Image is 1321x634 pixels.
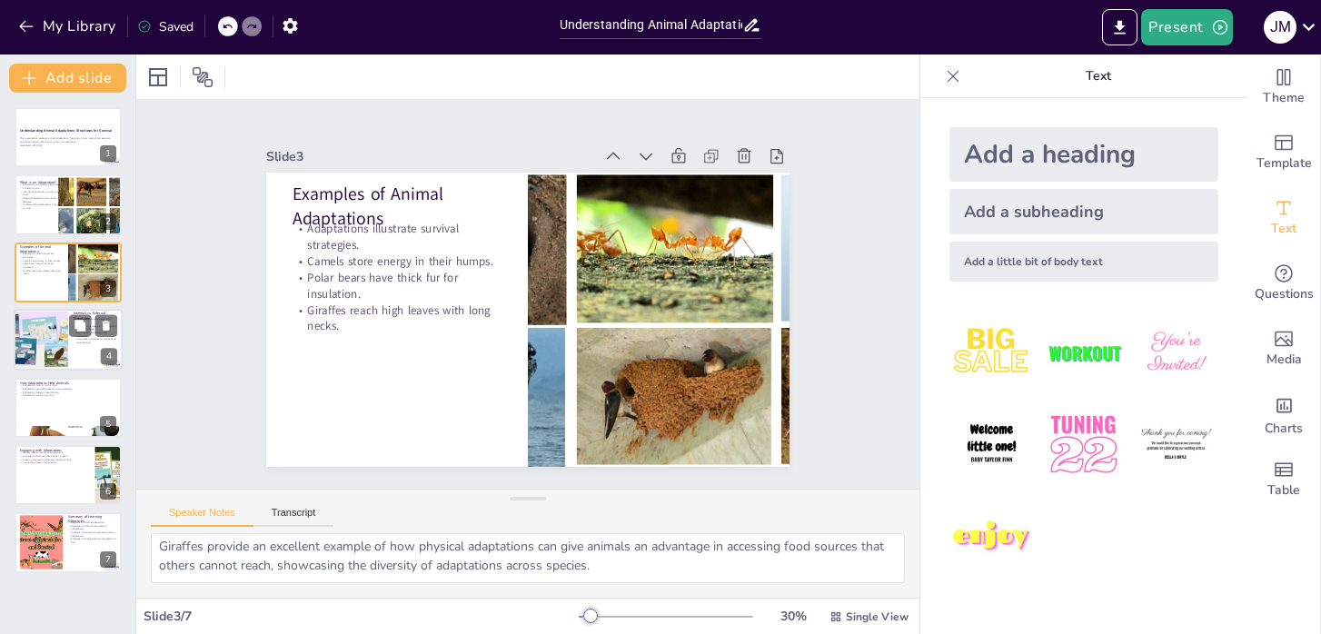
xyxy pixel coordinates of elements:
div: 7 [15,512,122,572]
button: Add slide [9,64,126,93]
button: Export to PowerPoint [1102,9,1137,45]
div: Add a table [1247,447,1320,512]
div: Add a heading [949,127,1218,182]
div: Add charts and graphs [1247,381,1320,447]
span: Template [1256,154,1312,173]
p: Students will construct arguments about adaptations. [68,531,116,538]
div: 6 [100,483,116,500]
div: 1 [15,107,122,167]
img: 2.jpeg [1041,311,1126,395]
div: 3 [15,243,122,302]
img: 4.jpeg [949,402,1034,487]
p: Giraffes reach high leaves with long necks. [20,269,63,275]
span: Media [1266,350,1302,370]
p: Students will define adaptation. [68,521,116,525]
p: Adaptations support reproduction. [20,391,116,394]
span: Single View [846,609,909,624]
p: This presentation explores animal adaptations, focusing on how internal and external structures h... [20,137,116,144]
span: Theme [1263,88,1305,108]
p: Connecting theory with practice. [20,461,90,465]
button: Speaker Notes [151,507,253,527]
span: Position [192,66,214,88]
div: J M [1264,11,1296,44]
span: Table [1267,480,1300,500]
p: Adaptations are features that help animals survive. [20,183,63,189]
p: Students will identify examples of adaptations. [68,524,116,530]
button: Duplicate Slide [69,315,91,337]
span: Text [1271,219,1296,239]
p: Polar bears have thick fur for insulation. [293,245,504,300]
span: Questions [1255,284,1314,304]
button: Delete Slide [95,315,117,337]
p: What is an Adaptation? [20,179,63,184]
p: Camels store energy in their humps. [296,229,506,267]
p: Adaptations illustrate survival strategies. [20,253,63,259]
img: 6.jpeg [1134,402,1218,487]
div: Slide 3 / 7 [144,608,579,625]
img: 7.jpeg [949,495,1034,580]
p: How Adaptations Help Animals [20,380,116,385]
p: Internal vs. External Structures [74,312,117,322]
div: 1 [100,145,116,162]
div: 6 [15,445,122,505]
p: Examples of Animal Adaptations [20,244,63,254]
div: 2 [100,213,116,230]
p: Adaptations illustrate survival strategies. [298,196,510,251]
button: Present [1141,9,1232,45]
img: 3.jpeg [1134,311,1218,395]
p: External adaptations are visible features. [20,196,63,203]
p: Gallery walk promotes active learning. [20,451,90,455]
button: J M [1264,9,1296,45]
div: Change the overall theme [1247,54,1320,120]
textarea: Understanding specific adaptations helps students see the direct relationship between an animal's... [151,533,905,583]
div: Add a little bit of body text [949,242,1218,282]
strong: Understanding Animal Adaptations: Structures for Survival [20,129,112,134]
div: Get real-time input from your audience [1247,251,1320,316]
p: Students will discuss observations in pairs. [20,454,90,458]
img: 1.jpeg [949,311,1034,395]
p: Structures contribute to survival and reproduction. [74,338,117,344]
div: 2 [15,174,122,234]
p: Summary of Learning Objectives [68,514,116,524]
div: 3 [100,281,116,297]
p: Adaptations provide protection from predators. [20,387,116,391]
div: Add text boxes [1247,185,1320,251]
p: Adaptations help in finding food. [20,383,116,387]
p: Students will appreciate the complexity of life. [68,538,116,544]
p: Internal structures support vital functions. [74,318,117,324]
p: Adaptations evolve over time. [20,393,116,397]
p: Camels store energy in their humps. [20,259,63,263]
input: Insert title [560,12,742,38]
div: 5 [15,378,122,438]
p: Internal adaptations are within the body. [20,190,63,196]
span: Charts [1265,419,1303,439]
p: Understanding adaptations is key to survival. [20,203,63,209]
div: Slide 3 [281,121,608,172]
p: Generated with [URL] [20,144,116,147]
p: Giraffes reach high leaves with long necks. [290,277,502,332]
button: My Library [14,12,124,41]
p: Examples of Animal Adaptations [301,157,514,228]
div: Layout [144,63,173,92]
div: 4 [14,309,123,371]
div: 7 [100,551,116,568]
div: 4 [101,349,117,365]
p: Text [968,54,1229,98]
img: 5.jpeg [1041,402,1126,487]
p: Polar bears have thick fur for insulation. [20,263,63,269]
div: Add images, graphics, shapes or video [1247,316,1320,381]
div: 30 % [771,608,815,625]
p: External structures aid in protection and camouflage. [74,324,117,331]
button: Transcript [253,507,334,527]
div: Saved [137,18,194,35]
p: Both types of structures are important. [74,332,117,338]
p: Creating arguments enhances critical thinking. [20,458,90,461]
div: 5 [100,416,116,432]
div: Add ready made slides [1247,120,1320,185]
p: Engaging with Adaptations [20,448,90,453]
div: Add a subheading [949,189,1218,234]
